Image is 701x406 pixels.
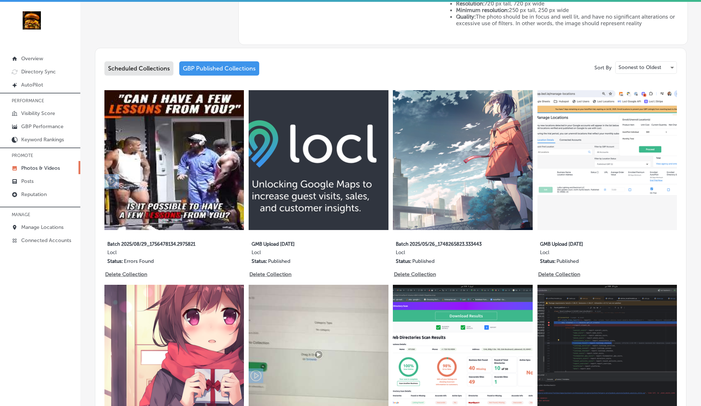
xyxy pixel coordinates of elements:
[21,123,64,130] p: GBP Performance
[456,7,678,14] li: 250 px tall, 250 px wide
[396,258,411,264] p: Status:
[21,82,43,88] p: AutoPilot
[249,271,291,277] p: Delete Collection
[618,64,661,71] p: Soonest to Oldest
[456,0,678,7] li: 720 px tall, 720 px wide
[21,237,71,244] p: Connected Accounts
[540,258,556,264] p: Status:
[252,258,267,264] p: Status:
[107,237,212,250] label: Batch 2025/08/29_1756478134.2975821
[107,250,212,258] label: Locl
[21,137,64,143] p: Keyword Rankings
[268,258,290,264] p: Published
[21,191,47,198] p: Reputation
[21,165,60,171] p: Photos & Videos
[394,271,435,277] p: Delete Collection
[107,258,123,264] p: Status:
[616,62,677,73] div: Soonest to Oldest
[104,61,173,76] div: Scheduled Collections
[396,237,501,250] label: Batch 2025/05/26_1748265823.333443
[21,55,43,62] p: Overview
[540,250,645,258] label: Locl
[179,61,259,76] div: GBP Published Collections
[105,271,146,277] p: Delete Collection
[456,14,678,27] li: The photo should be in focus and well lit, and have no significant alterations or excessive use o...
[396,250,501,258] label: Locl
[252,250,357,258] label: Locl
[12,11,52,30] img: 236f6248-51d4-441f-81ca-bd39460844ec278044108_140003795218032_8071878743168997487_n.jpg
[21,110,55,116] p: Visibility Score
[456,0,484,7] strong: Resolution:
[21,69,56,75] p: Directory Sync
[456,14,476,20] strong: Quality:
[393,90,532,230] img: Collection thumbnail
[538,271,579,277] p: Delete Collection
[21,224,64,230] p: Manage Locations
[252,237,357,250] label: GMB Upload [DATE]
[556,258,579,264] p: Published
[412,258,434,264] p: Published
[540,237,645,250] label: GMB Upload [DATE]
[456,7,509,14] strong: Minimum resolution:
[21,178,34,184] p: Posts
[104,90,244,230] img: Collection thumbnail
[537,90,677,230] img: Collection thumbnail
[249,90,388,230] img: Collection thumbnail
[124,258,154,264] p: Errors Found
[594,65,612,71] p: Sort By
